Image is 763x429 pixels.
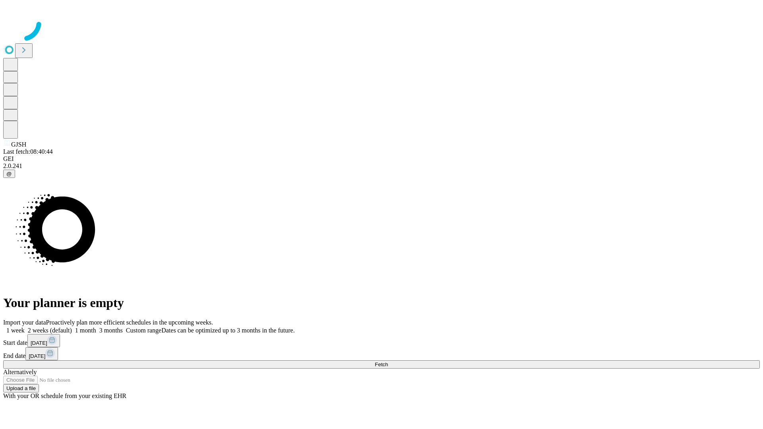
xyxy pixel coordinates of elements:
[6,171,12,177] span: @
[126,327,161,334] span: Custom range
[3,170,15,178] button: @
[3,360,760,369] button: Fetch
[3,392,126,399] span: With your OR schedule from your existing EHR
[27,334,60,347] button: [DATE]
[3,155,760,162] div: GEI
[99,327,123,334] span: 3 months
[3,296,760,310] h1: Your planner is empty
[75,327,96,334] span: 1 month
[11,141,26,148] span: GJSH
[3,162,760,170] div: 2.0.241
[375,361,388,367] span: Fetch
[3,319,46,326] span: Import your data
[6,327,25,334] span: 1 week
[3,384,39,392] button: Upload a file
[3,148,53,155] span: Last fetch: 08:40:44
[31,340,47,346] span: [DATE]
[161,327,294,334] span: Dates can be optimized up to 3 months in the future.
[29,353,45,359] span: [DATE]
[3,369,37,375] span: Alternatively
[3,334,760,347] div: Start date
[46,319,213,326] span: Proactively plan more efficient schedules in the upcoming weeks.
[25,347,58,360] button: [DATE]
[3,347,760,360] div: End date
[28,327,72,334] span: 2 weeks (default)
